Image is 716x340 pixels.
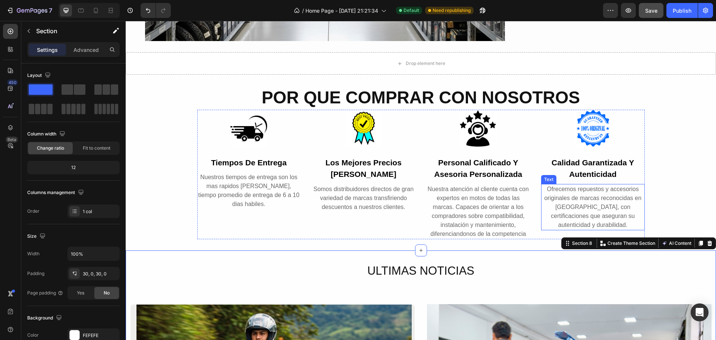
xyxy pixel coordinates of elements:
[482,219,530,226] p: Create Theme Section
[83,145,110,152] span: Fit to content
[334,89,371,126] img: Alt Image
[83,271,118,277] div: 30, 0, 30, 0
[49,6,52,15] p: 7
[4,241,586,260] h2: ULTIMAS NOTICIAS
[6,137,18,143] div: Beta
[27,208,40,215] div: Order
[27,313,63,323] div: Background
[72,152,175,188] p: Nuestros tiempos de entrega son los mas rapidos [PERSON_NAME], tiempo promedio de entrega de 6 a ...
[187,136,289,159] p: los mejores precios [PERSON_NAME]
[691,303,709,321] div: Open Intercom Messenger
[83,208,118,215] div: 1 col
[416,164,518,209] p: Ofrecemos repuestos y accesorios originales de marcas reconocidas en [GEOGRAPHIC_DATA], con certi...
[280,40,320,46] div: Drop element here
[449,89,486,126] img: Alt Image
[302,136,404,159] p: personal calificado y asesoria personalizada
[417,155,429,162] div: Text
[27,129,67,139] div: Column width
[72,136,175,148] p: tiempos de entrega
[37,46,58,54] p: Settings
[305,7,378,15] span: Home Page - [DATE] 21:21:34
[666,3,698,18] button: Publish
[27,188,85,198] div: Columns management
[126,21,716,340] iframe: Design area
[73,46,99,54] p: Advanced
[27,332,39,339] div: Color
[301,163,405,218] div: Rich Text Editor. Editing area: main
[37,145,64,152] span: Change ratio
[27,290,63,296] div: Page padding
[27,270,44,277] div: Padding
[104,290,110,296] span: No
[104,89,142,126] img: Alt Image
[27,231,47,241] div: Size
[29,162,118,173] div: 12
[433,7,471,14] span: Need republishing
[187,164,289,191] p: Somos distribuidores directos de gran variedad de marcas transfiriendo descuentos a nuestros clie...
[445,219,468,226] div: Section 8
[219,89,257,126] img: Alt Image
[36,26,97,35] p: Section
[403,7,419,14] span: Default
[83,332,118,339] div: FEFEFE
[68,247,119,261] input: Auto
[7,79,18,85] div: 450
[302,164,404,218] p: Nuestra atención al cliente cuenta con expertos en motos de todas las marcas. Capaces de orientar...
[416,136,518,159] p: calidad garantizada y autenticidad
[72,65,519,89] h2: POR QUE COMPRAR CON NOSOTROS
[639,3,663,18] button: Save
[141,3,171,18] div: Undo/Redo
[77,290,84,296] span: Yes
[673,7,691,15] div: Publish
[27,71,52,81] div: Layout
[302,7,304,15] span: /
[3,3,56,18] button: 7
[27,250,40,257] div: Width
[534,218,567,227] button: AI Content
[645,7,657,14] span: Save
